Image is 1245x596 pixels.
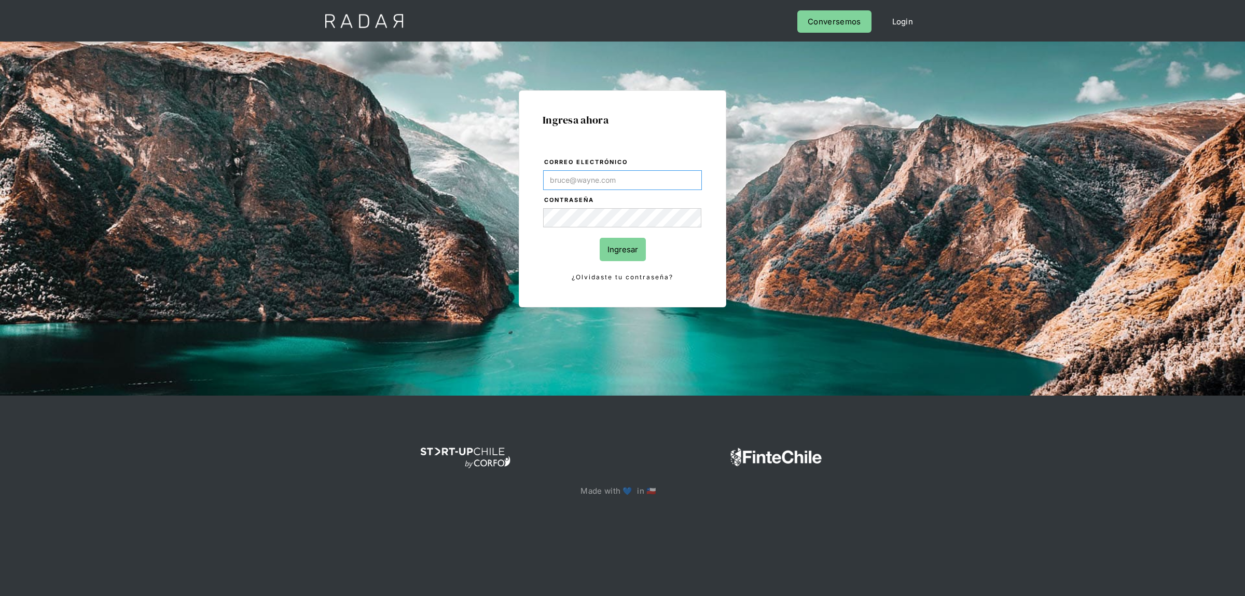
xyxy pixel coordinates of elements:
input: Ingresar [600,238,646,261]
a: ¿Olvidaste tu contraseña? [543,272,702,283]
form: Login Form [543,157,702,283]
p: Made with 💙 in 🇨🇱 [580,484,664,498]
input: bruce@wayne.com [543,170,702,190]
a: Login [882,10,924,33]
h1: Ingresa ahora [543,114,702,126]
label: Correo electrónico [544,157,702,168]
label: Contraseña [544,195,702,206]
a: Conversemos [797,10,871,33]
